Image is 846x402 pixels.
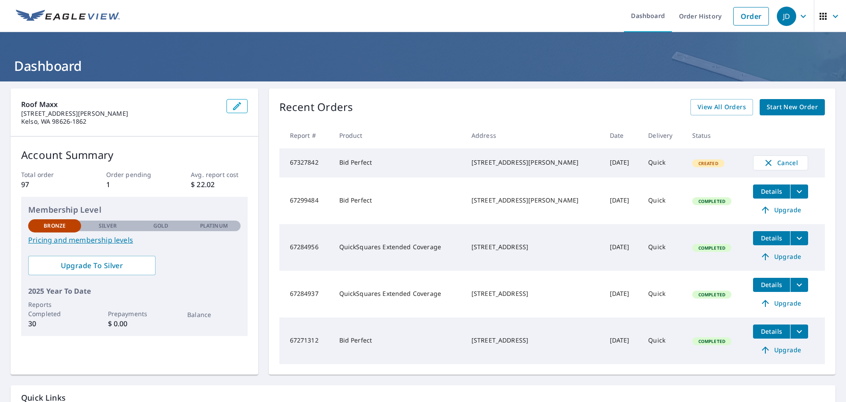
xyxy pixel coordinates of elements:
div: JD [777,7,796,26]
img: EV Logo [16,10,120,23]
span: Completed [693,291,731,298]
div: [STREET_ADDRESS] [471,336,596,345]
td: Quick [641,177,685,224]
span: Start New Order [767,102,818,113]
p: Membership Level [28,204,241,216]
button: detailsBtn-67271312 [753,325,790,339]
span: Details [758,234,785,242]
p: Silver [99,222,117,230]
td: Bid Perfect [332,177,464,224]
td: [DATE] [603,148,642,177]
div: [STREET_ADDRESS][PERSON_NAME] [471,158,596,167]
td: Bid Perfect [332,148,464,177]
h1: Dashboard [11,57,835,75]
span: Upgrade [758,251,803,262]
p: Balance [187,310,240,319]
td: 67299484 [279,177,332,224]
span: Cancel [762,158,799,168]
td: Bid Perfect [332,317,464,364]
td: 67284956 [279,224,332,271]
td: Quick [641,224,685,271]
button: filesDropdownBtn-67284937 [790,278,808,292]
p: Roof Maxx [21,99,219,110]
th: Report # [279,122,332,148]
p: Recent Orders [279,99,353,115]
p: Reports Completed [28,300,81,318]
button: filesDropdownBtn-67299484 [790,184,808,199]
p: Gold [153,222,168,230]
a: View All Orders [690,99,753,115]
a: Pricing and membership levels [28,235,241,245]
a: Upgrade [753,203,808,217]
span: Details [758,280,785,289]
td: Quick [641,271,685,317]
a: Upgrade [753,296,808,310]
a: Upgrade [753,250,808,264]
p: Bronze [44,222,66,230]
p: 30 [28,318,81,329]
button: detailsBtn-67284956 [753,231,790,245]
td: 67271312 [279,317,332,364]
td: Quick [641,317,685,364]
div: [STREET_ADDRESS] [471,289,596,298]
span: View All Orders [698,102,746,113]
span: Upgrade [758,298,803,309]
button: filesDropdownBtn-67284956 [790,231,808,245]
p: Platinum [200,222,228,230]
td: 67284937 [279,271,332,317]
td: QuickSquares Extended Coverage [332,271,464,317]
th: Status [685,122,746,148]
td: Quick [641,148,685,177]
span: Completed [693,245,731,251]
td: [DATE] [603,271,642,317]
span: Details [758,327,785,336]
a: Start New Order [760,99,825,115]
td: [DATE] [603,177,642,224]
button: detailsBtn-67299484 [753,184,790,199]
p: $ 22.02 [191,179,247,190]
p: Account Summary [21,147,248,163]
button: filesDropdownBtn-67271312 [790,325,808,339]
td: 67327842 [279,148,332,177]
p: $ 0.00 [108,318,161,329]
span: Created [693,160,724,166]
th: Address [464,122,603,148]
span: Upgrade [758,205,803,215]
p: Prepayments [108,309,161,318]
div: [STREET_ADDRESS] [471,243,596,251]
p: Kelso, WA 98626-1862 [21,118,219,125]
td: [DATE] [603,224,642,271]
p: 97 [21,179,78,190]
span: Upgrade [758,345,803,355]
p: Order pending [106,170,163,179]
span: Completed [693,198,731,204]
p: Total order [21,170,78,179]
button: detailsBtn-67284937 [753,278,790,292]
th: Product [332,122,464,148]
div: [STREET_ADDRESS][PERSON_NAME] [471,196,596,205]
p: [STREET_ADDRESS][PERSON_NAME] [21,110,219,118]
span: Upgrade To Silver [35,261,148,270]
a: Upgrade To Silver [28,256,156,275]
button: Cancel [753,155,808,170]
td: [DATE] [603,317,642,364]
th: Delivery [641,122,685,148]
p: 1 [106,179,163,190]
a: Order [733,7,769,26]
p: 2025 Year To Date [28,286,241,296]
a: Upgrade [753,343,808,357]
span: Completed [693,338,731,344]
span: Details [758,187,785,195]
p: Avg. report cost [191,170,247,179]
td: QuickSquares Extended Coverage [332,224,464,271]
th: Date [603,122,642,148]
